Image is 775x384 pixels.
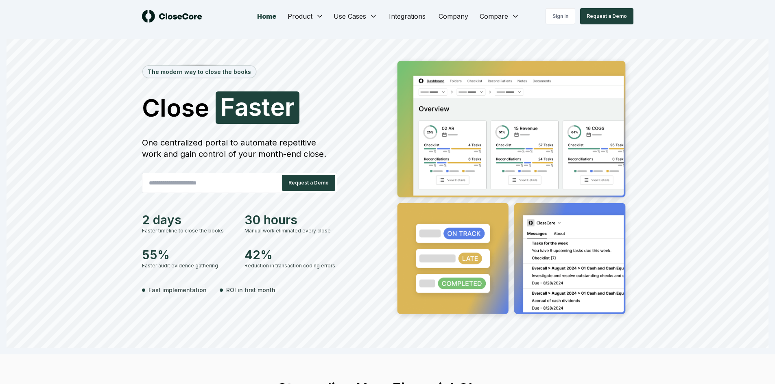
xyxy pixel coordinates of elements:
[142,137,337,160] div: One centralized portal to automate repetitive work and gain control of your month-end close.
[334,11,366,21] span: Use Cases
[329,8,382,24] button: Use Cases
[580,8,633,24] button: Request a Demo
[391,55,633,323] img: Jumbotron
[143,66,256,78] div: The modern way to close the books
[142,227,235,234] div: Faster timeline to close the books
[142,95,209,120] span: Close
[245,262,337,269] div: Reduction in transaction coding errors
[288,11,312,21] span: Product
[226,286,275,294] span: ROI in first month
[432,8,475,24] a: Company
[245,213,337,227] div: 30 hours
[475,8,524,24] button: Compare
[283,8,329,24] button: Product
[270,95,285,119] span: e
[546,8,575,24] a: Sign in
[148,286,207,294] span: Fast implementation
[262,95,270,119] span: t
[382,8,432,24] a: Integrations
[245,227,337,234] div: Manual work eliminated every close
[249,95,262,119] span: s
[480,11,508,21] span: Compare
[142,10,202,23] img: logo
[282,175,335,191] button: Request a Demo
[220,95,235,119] span: F
[251,8,283,24] a: Home
[142,213,235,227] div: 2 days
[142,262,235,269] div: Faster audit evidence gathering
[245,247,337,262] div: 42%
[142,247,235,262] div: 55%
[285,95,295,119] span: r
[235,95,249,119] span: a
